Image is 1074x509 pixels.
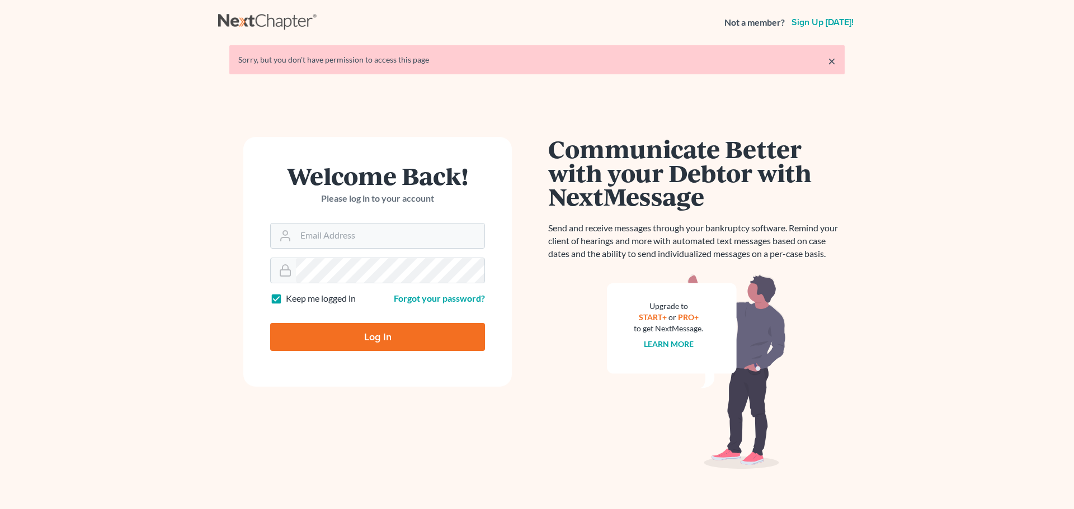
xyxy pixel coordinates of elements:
p: Please log in to your account [270,192,485,205]
strong: Not a member? [724,16,785,29]
a: Sign up [DATE]! [789,18,856,27]
h1: Communicate Better with your Debtor with NextMessage [548,137,845,208]
div: Sorry, but you don't have permission to access this page [238,54,836,65]
a: PRO+ [678,312,699,322]
p: Send and receive messages through your bankruptcy software. Remind your client of hearings and mo... [548,222,845,260]
h1: Welcome Back! [270,164,485,188]
span: or [668,312,676,322]
a: Forgot your password? [394,293,485,303]
a: × [828,54,836,68]
a: Learn more [644,339,694,349]
img: nextmessage_bg-59042aed3d76b12b5cd301f8e5b87938c9018125f34e5fa2b7a6b67550977c72.svg [607,274,786,469]
label: Keep me logged in [286,292,356,305]
div: Upgrade to [634,301,703,312]
a: START+ [639,312,667,322]
input: Email Address [296,223,484,248]
div: to get NextMessage. [634,323,703,334]
input: Log In [270,323,485,351]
